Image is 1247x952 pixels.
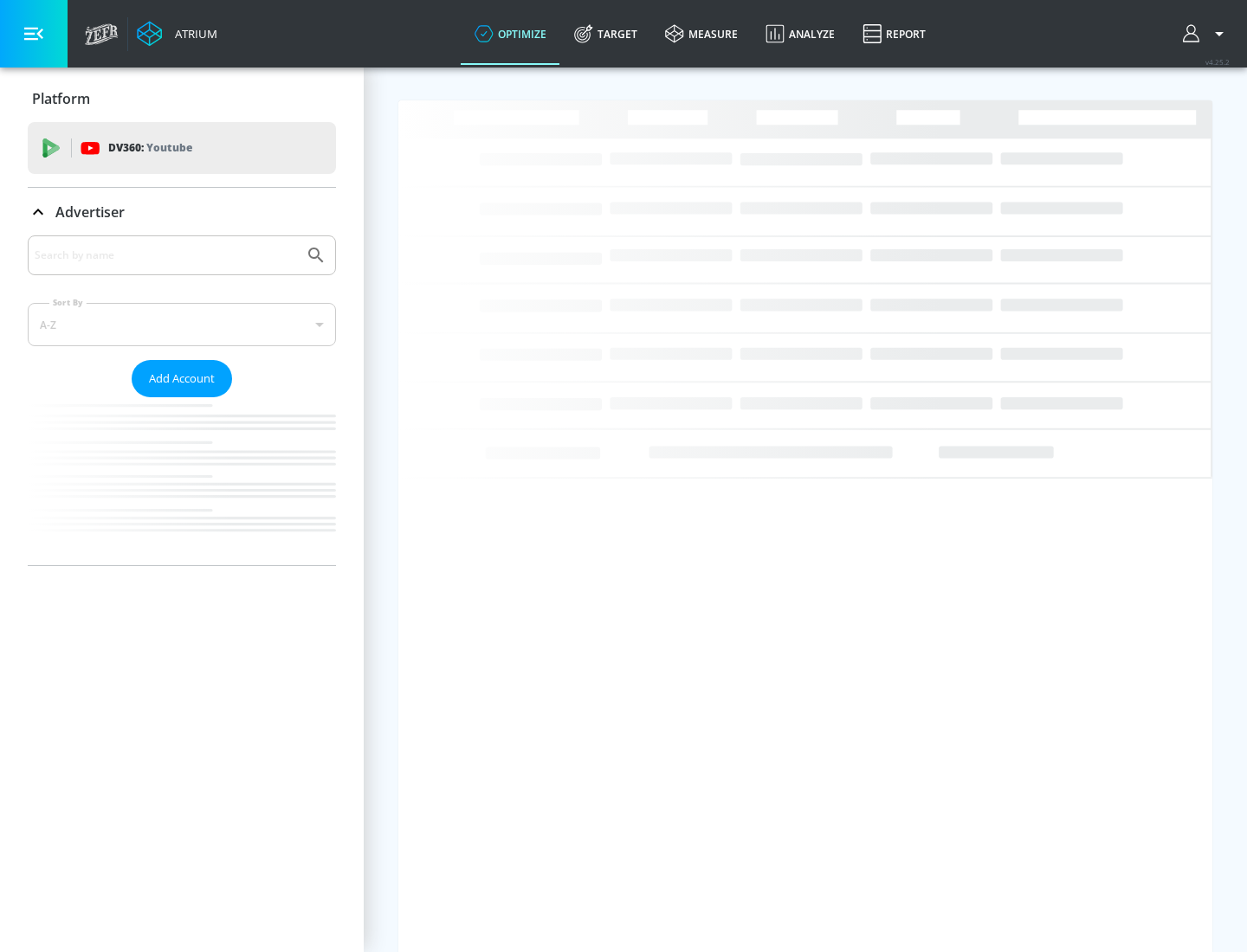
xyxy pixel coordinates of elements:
[108,138,192,158] p: DV360:
[560,3,651,65] a: Target
[28,74,336,123] div: Platform
[137,21,217,47] a: Atrium
[49,297,87,308] label: Sort By
[149,369,215,389] span: Add Account
[146,138,192,157] p: Youtube
[55,203,125,222] p: Advertiser
[752,3,849,65] a: Analyze
[1205,57,1230,67] span: v 4.25.2
[28,303,336,346] div: A-Z
[32,89,90,108] p: Platform
[28,188,336,236] div: Advertiser
[28,397,336,565] nav: list of Advertiser
[132,360,232,397] button: Add Account
[28,122,336,174] div: DV360: Youtube
[28,235,336,565] div: Advertiser
[849,3,940,65] a: Report
[651,3,752,65] a: measure
[461,3,560,65] a: optimize
[168,26,217,42] div: Atrium
[35,244,297,267] input: Search by name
